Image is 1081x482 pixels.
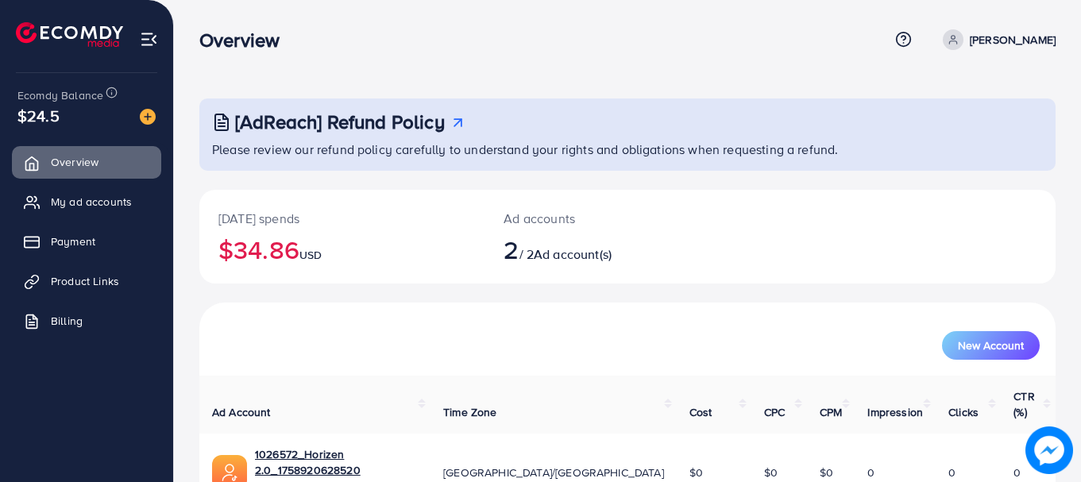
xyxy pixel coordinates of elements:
[1013,465,1021,480] span: 0
[235,110,445,133] h3: [AdReach] Refund Policy
[689,404,712,420] span: Cost
[51,194,132,210] span: My ad accounts
[51,273,119,289] span: Product Links
[17,87,103,103] span: Ecomdy Balance
[867,465,874,480] span: 0
[504,231,519,268] span: 2
[443,404,496,420] span: Time Zone
[51,154,98,170] span: Overview
[867,404,923,420] span: Impression
[17,104,60,127] span: $24.5
[970,30,1056,49] p: [PERSON_NAME]
[820,404,842,420] span: CPM
[764,465,778,480] span: $0
[12,146,161,178] a: Overview
[689,465,703,480] span: $0
[218,234,465,264] h2: $34.86
[12,226,161,257] a: Payment
[942,331,1040,360] button: New Account
[504,234,680,264] h2: / 2
[140,109,156,125] img: image
[1013,388,1034,420] span: CTR (%)
[51,233,95,249] span: Payment
[199,29,292,52] h3: Overview
[51,313,83,329] span: Billing
[443,465,664,480] span: [GEOGRAPHIC_DATA]/[GEOGRAPHIC_DATA]
[255,446,418,479] a: 1026572_Horizen 2.0_1758920628520
[948,404,979,420] span: Clicks
[140,30,158,48] img: menu
[12,305,161,337] a: Billing
[212,404,271,420] span: Ad Account
[820,465,833,480] span: $0
[948,465,956,480] span: 0
[1025,426,1073,474] img: image
[218,209,465,228] p: [DATE] spends
[16,22,123,47] img: logo
[299,247,322,263] span: USD
[212,140,1046,159] p: Please review our refund policy carefully to understand your rights and obligations when requesti...
[764,404,785,420] span: CPC
[534,245,612,263] span: Ad account(s)
[936,29,1056,50] a: [PERSON_NAME]
[958,340,1024,351] span: New Account
[12,265,161,297] a: Product Links
[504,209,680,228] p: Ad accounts
[12,186,161,218] a: My ad accounts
